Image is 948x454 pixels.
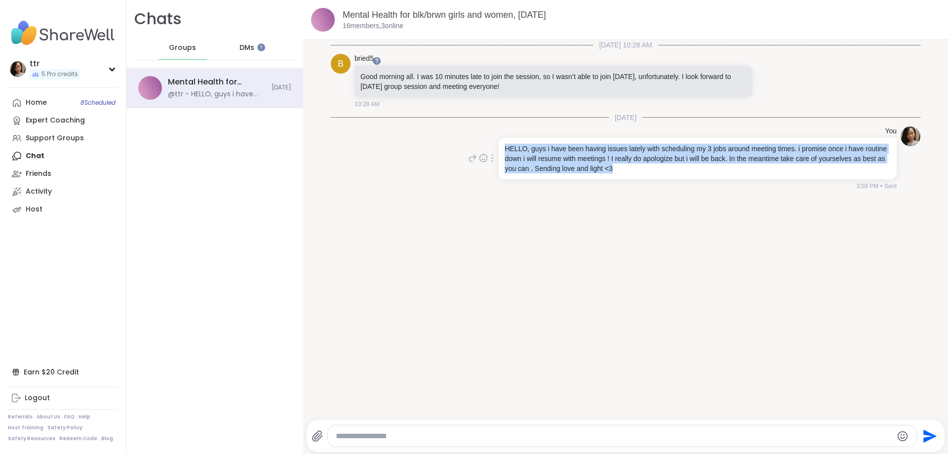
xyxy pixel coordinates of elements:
a: Friends [8,165,118,183]
button: Emoji picker [897,430,908,442]
span: DMs [239,43,254,53]
a: Help [79,413,90,420]
a: Home8Scheduled [8,94,118,112]
a: Expert Coaching [8,112,118,129]
a: About Us [37,413,60,420]
img: https://sharewell-space-live.sfo3.digitaloceanspaces.com/user-generated/b04fefb3-5589-47e9-9cfd-0... [901,126,920,146]
span: 3:59 PM [856,182,878,191]
div: Activity [26,187,52,197]
div: Mental Health for blk/brwn girls and women, [DATE] [168,77,266,87]
p: 16 members, 3 online [343,21,403,31]
a: Mental Health for blk/brwn girls and women, [DATE] [343,10,546,20]
span: b [338,57,344,71]
h1: Chats [134,8,182,30]
div: Logout [25,393,50,403]
img: ShareWell Nav Logo [8,16,118,50]
button: Send [917,425,940,447]
span: • [880,182,882,191]
a: bried5 [355,54,374,64]
p: HELLO, guys i have been having issues lately with scheduling my 3 jobs around meeting times. i pr... [505,144,891,173]
span: Sent [884,182,897,191]
iframe: Spotlight [373,57,381,65]
a: Host [8,201,118,218]
span: 8 Scheduled [80,99,116,107]
h4: You [885,126,897,136]
span: [DATE] 10:28 AM [593,40,658,50]
img: ttr [10,61,26,77]
span: [DATE] [609,113,642,123]
div: Support Groups [26,133,84,143]
span: 5 Pro credits [41,70,78,79]
iframe: Spotlight [257,43,265,51]
p: Good morning all. I was 10 minutes late to join the session, so I wasn’t able to join [DATE], unf... [360,72,747,91]
div: @ttr - HELLO, guys i have been having issues lately with scheduling my 3 jobs around meeting time... [168,89,266,99]
a: Safety Resources [8,435,55,442]
a: Host Training [8,424,43,431]
img: Mental Health for blk/brwn girls and women, Oct 13 [138,76,162,100]
div: ttr [30,58,80,69]
span: 10:28 AM [355,100,380,109]
div: Friends [26,169,51,179]
div: Home [26,98,47,108]
span: Groups [169,43,196,53]
a: Redeem Code [59,435,97,442]
span: [DATE] [272,83,291,92]
a: Activity [8,183,118,201]
div: Earn $20 Credit [8,363,118,381]
a: Support Groups [8,129,118,147]
a: Referrals [8,413,33,420]
div: Host [26,205,42,214]
a: Safety Policy [47,424,82,431]
textarea: Type your message [336,431,893,441]
div: Expert Coaching [26,116,85,125]
a: Logout [8,389,118,407]
img: Mental Health for blk/brwn girls and women, Oct 13 [311,8,335,32]
a: FAQ [64,413,75,420]
a: Blog [101,435,113,442]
